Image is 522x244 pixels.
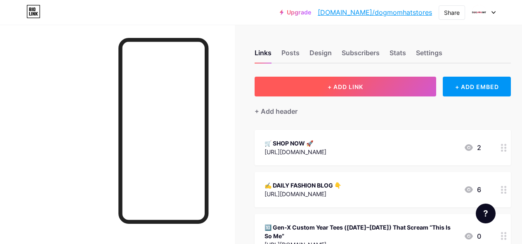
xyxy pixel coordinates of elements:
a: [DOMAIN_NAME]/dogmomhatstores [318,7,432,17]
div: [URL][DOMAIN_NAME] [265,148,326,156]
div: Settings [416,48,442,63]
div: Stats [390,48,406,63]
div: Design [309,48,332,63]
span: + ADD LINK [328,83,363,90]
div: + Add header [255,106,298,116]
div: + ADD EMBED [443,77,511,96]
div: ✍ DAILY FASHION BLOG 👇 [265,181,341,190]
div: Share [444,8,460,17]
div: Posts [281,48,300,63]
div: 🛒 SHOP NOW 🚀 [265,139,326,148]
a: Upgrade [280,9,311,16]
img: Dog Mom Hat [471,5,487,20]
div: 0 [464,231,481,241]
button: + ADD LINK [255,77,436,96]
div: Subscribers [342,48,380,63]
div: 6 [464,185,481,195]
div: 2 [464,143,481,152]
div: Links [255,48,272,63]
div: 🔟 Gen-X Custom Year Tees ([DATE]–[DATE]) That Scream “This Is So Me” [265,223,457,240]
div: [URL][DOMAIN_NAME] [265,190,341,198]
